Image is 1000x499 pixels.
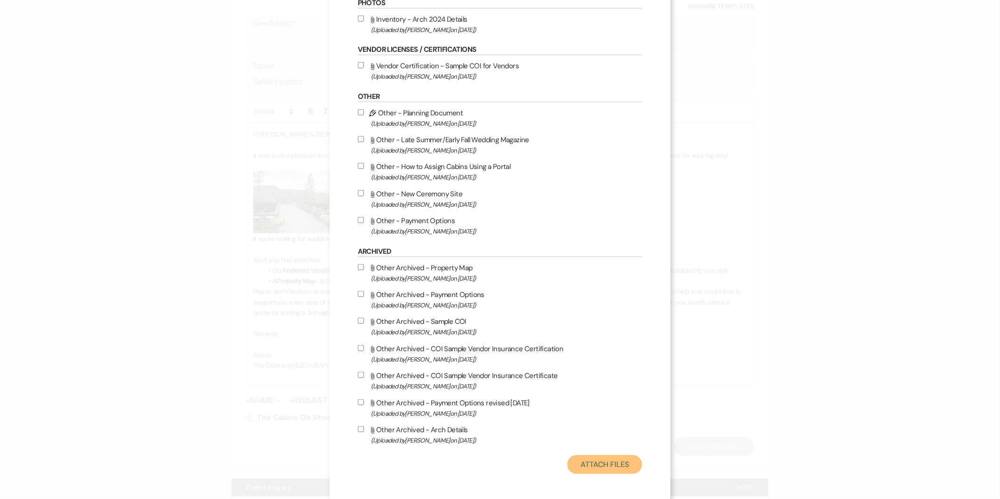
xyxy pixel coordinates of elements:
[371,408,642,419] span: (Uploaded by [PERSON_NAME] on [DATE] )
[358,397,642,419] label: Other Archived - Payment Options revised [DATE]
[358,109,364,115] input: Other - Planning Document(Uploaded by[PERSON_NAME]on [DATE])
[358,62,364,68] input: Vendor Certification - Sample COI for Vendors(Uploaded by[PERSON_NAME]on [DATE])
[358,399,364,405] input: Other Archived - Payment Options revised [DATE](Uploaded by[PERSON_NAME]on [DATE])
[371,435,642,446] span: (Uploaded by [PERSON_NAME] on [DATE] )
[358,190,364,196] input: Other - New Ceremony Site(Uploaded by[PERSON_NAME]on [DATE])
[371,381,642,392] span: (Uploaded by [PERSON_NAME] on [DATE] )
[358,345,364,351] input: Other Archived - COI Sample Vendor Insurance Certification(Uploaded by[PERSON_NAME]on [DATE])
[358,16,364,22] input: Inventory - Arch 2024 Details(Uploaded by[PERSON_NAME]on [DATE])
[371,118,642,129] span: (Uploaded by [PERSON_NAME] on [DATE] )
[371,24,642,35] span: (Uploaded by [PERSON_NAME] on [DATE] )
[358,291,364,297] input: Other Archived - Payment Options(Uploaded by[PERSON_NAME]on [DATE])
[358,107,642,129] label: Other - Planning Document
[358,45,642,55] h6: Vendor Licenses / Certifications
[371,145,642,156] span: (Uploaded by [PERSON_NAME] on [DATE] )
[371,273,642,284] span: (Uploaded by [PERSON_NAME] on [DATE] )
[567,455,642,474] button: Attach Files
[371,300,642,311] span: (Uploaded by [PERSON_NAME] on [DATE] )
[358,426,364,432] input: Other Archived - Arch Details(Uploaded by[PERSON_NAME]on [DATE])
[358,161,642,183] label: Other - How to Assign Cabins Using a Portal
[371,71,642,82] span: (Uploaded by [PERSON_NAME] on [DATE] )
[358,289,642,311] label: Other Archived - Payment Options
[358,318,364,324] input: Other Archived - Sample COI(Uploaded by[PERSON_NAME]on [DATE])
[371,199,642,210] span: (Uploaded by [PERSON_NAME] on [DATE] )
[358,13,642,35] label: Inventory - Arch 2024 Details
[358,315,642,338] label: Other Archived - Sample COI
[358,215,642,237] label: Other - Payment Options
[371,327,642,338] span: (Uploaded by [PERSON_NAME] on [DATE] )
[371,172,642,183] span: (Uploaded by [PERSON_NAME] on [DATE] )
[358,370,642,392] label: Other Archived - COI Sample Vendor Insurance Certificate
[358,372,364,378] input: Other Archived - COI Sample Vendor Insurance Certificate(Uploaded by[PERSON_NAME]on [DATE])
[358,217,364,223] input: Other - Payment Options(Uploaded by[PERSON_NAME]on [DATE])
[358,343,642,365] label: Other Archived - COI Sample Vendor Insurance Certification
[371,226,642,237] span: (Uploaded by [PERSON_NAME] on [DATE] )
[371,354,642,365] span: (Uploaded by [PERSON_NAME] on [DATE] )
[358,136,364,142] input: Other - Late Summer/Early Fall Wedding Magazine(Uploaded by[PERSON_NAME]on [DATE])
[358,92,642,102] h6: Other
[358,424,642,446] label: Other Archived - Arch Details
[358,188,642,210] label: Other - New Ceremony Site
[358,60,642,82] label: Vendor Certification - Sample COI for Vendors
[358,163,364,169] input: Other - How to Assign Cabins Using a Portal(Uploaded by[PERSON_NAME]on [DATE])
[358,262,642,284] label: Other Archived - Property Map
[358,247,642,257] h6: Archived
[358,264,364,270] input: Other Archived - Property Map(Uploaded by[PERSON_NAME]on [DATE])
[358,134,642,156] label: Other - Late Summer/Early Fall Wedding Magazine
